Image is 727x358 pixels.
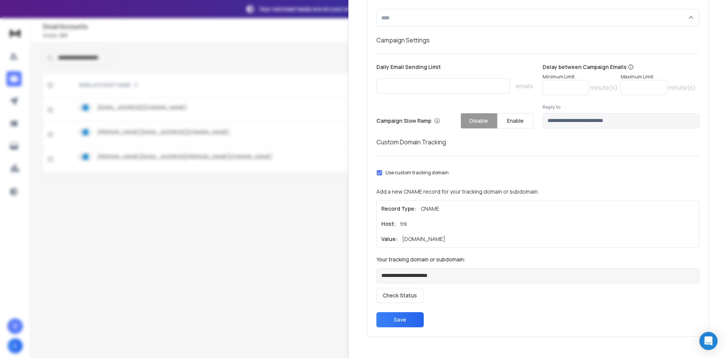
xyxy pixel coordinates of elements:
[497,113,534,128] button: Enable
[668,83,696,92] p: minute(s)
[699,332,718,350] div: Open Intercom Messenger
[376,138,699,147] h1: Custom Domain Tracking
[543,63,696,71] p: Delay between Campaign Emails
[543,74,618,80] p: Minimum Limit
[376,63,534,74] p: Daily Email Sending Limit
[516,81,534,91] p: emails
[400,220,407,228] p: trk
[381,220,396,228] h1: Host:
[590,83,618,92] p: minute(s)
[376,257,699,262] label: Your tracking domain or subdomain:
[621,74,696,80] p: Maximum Limit
[376,117,440,125] p: Campaign Slow Ramp
[376,36,699,45] h1: Campaign Settings
[381,205,416,213] h1: Record Type:
[376,288,423,303] button: Check Status
[543,104,700,110] label: Reply to
[381,235,398,243] h1: Value:
[402,235,445,243] p: [DOMAIN_NAME]
[385,170,449,176] label: Use custom tracking domain
[376,188,699,195] p: Add a new CNAME record for your tracking domain or subdomain.
[461,113,497,128] button: Disable
[421,205,439,213] p: CNAME
[376,312,424,327] button: Save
